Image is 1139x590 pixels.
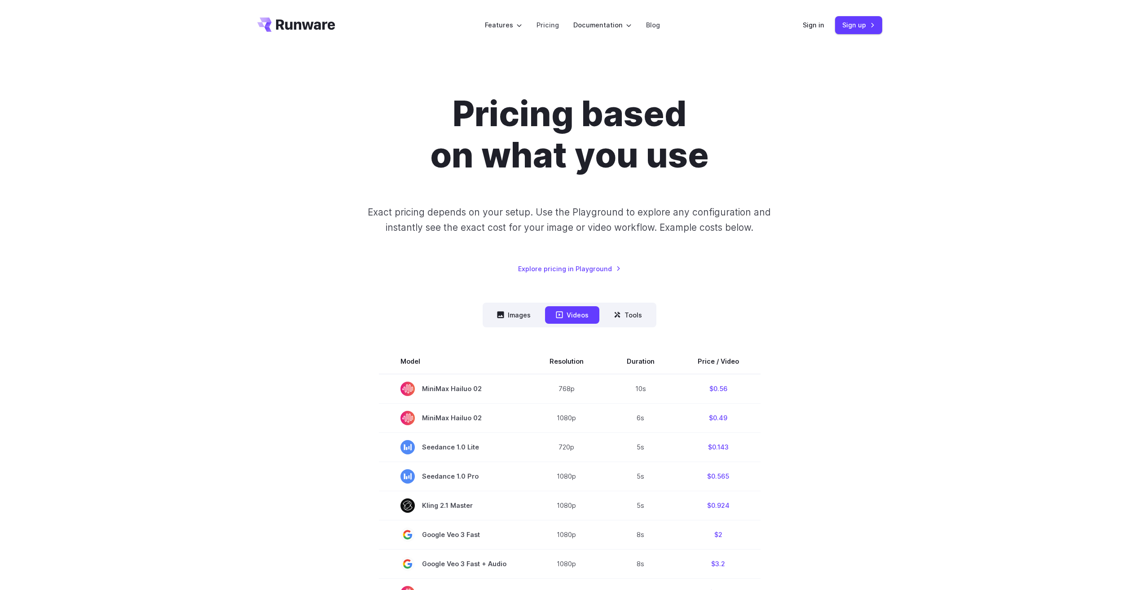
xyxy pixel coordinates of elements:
[803,20,824,30] a: Sign in
[379,349,528,374] th: Model
[676,549,761,578] td: $3.2
[400,528,506,542] span: Google Veo 3 Fast
[605,403,676,432] td: 6s
[573,20,632,30] label: Documentation
[835,16,882,34] a: Sign up
[528,520,605,549] td: 1080p
[605,349,676,374] th: Duration
[676,520,761,549] td: $2
[605,520,676,549] td: 8s
[605,432,676,462] td: 5s
[676,403,761,432] td: $0.49
[676,432,761,462] td: $0.143
[528,403,605,432] td: 1080p
[400,498,506,513] span: Kling 2.1 Master
[605,462,676,491] td: 5s
[257,18,335,32] a: Go to /
[400,557,506,571] span: Google Veo 3 Fast + Audio
[605,374,676,404] td: 10s
[351,205,788,235] p: Exact pricing depends on your setup. Use the Playground to explore any configuration and instantl...
[485,20,522,30] label: Features
[545,306,599,324] button: Videos
[676,462,761,491] td: $0.565
[400,411,506,425] span: MiniMax Hailuo 02
[320,93,820,176] h1: Pricing based on what you use
[486,306,541,324] button: Images
[605,491,676,520] td: 5s
[537,20,559,30] a: Pricing
[603,306,653,324] button: Tools
[528,462,605,491] td: 1080p
[400,382,506,396] span: MiniMax Hailuo 02
[528,491,605,520] td: 1080p
[400,440,506,454] span: Seedance 1.0 Lite
[676,349,761,374] th: Price / Video
[400,469,506,484] span: Seedance 1.0 Pro
[676,491,761,520] td: $0.924
[528,349,605,374] th: Resolution
[528,549,605,578] td: 1080p
[528,432,605,462] td: 720p
[528,374,605,404] td: 768p
[518,264,621,274] a: Explore pricing in Playground
[605,549,676,578] td: 8s
[676,374,761,404] td: $0.56
[646,20,660,30] a: Blog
